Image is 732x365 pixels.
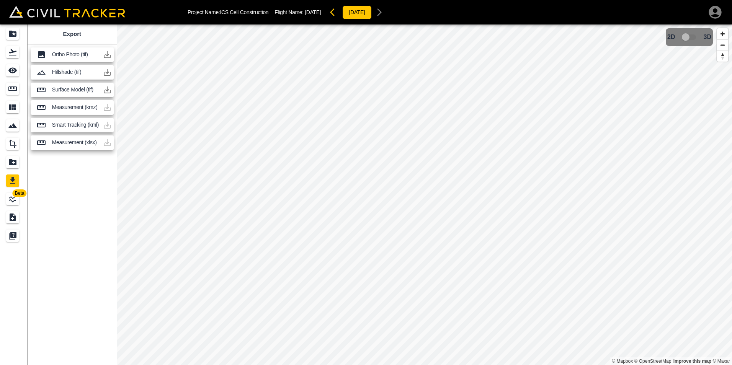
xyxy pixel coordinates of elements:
p: Flight Name: [274,9,321,15]
a: Mapbox [612,358,633,364]
p: Project Name: ICS Cell Construction [188,9,268,15]
span: 3D [704,34,711,41]
span: 3D model not uploaded yet [678,30,701,44]
button: [DATE] [342,5,371,20]
button: Zoom out [717,39,728,51]
canvas: Map [117,24,732,365]
span: [DATE] [305,9,321,15]
img: Civil Tracker [9,6,125,18]
span: 2D [667,34,675,41]
a: OpenStreetMap [634,358,672,364]
a: Maxar [712,358,730,364]
a: Map feedback [673,358,711,364]
button: Zoom in [717,28,728,39]
button: Reset bearing to north [717,51,728,62]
